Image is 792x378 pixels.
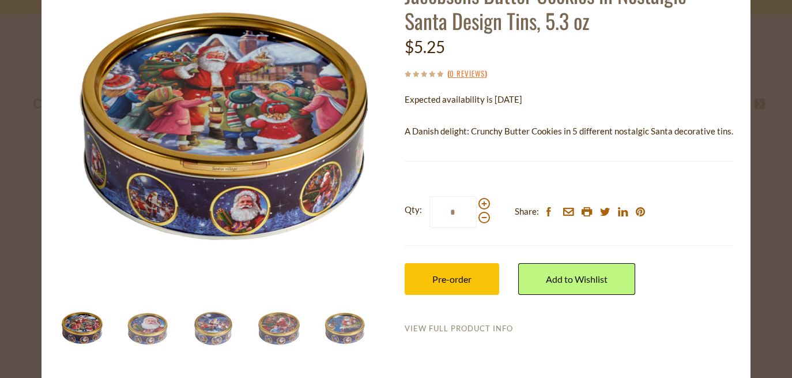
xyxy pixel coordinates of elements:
[405,92,733,107] p: Expected availability is [DATE]
[405,263,499,295] button: Pre-order
[515,204,539,219] span: Share:
[518,263,635,295] a: Add to Wishlist
[429,196,477,228] input: Qty:
[190,305,236,351] img: Jacobsens Butter Cookies in Nostalgic Santa Design Tins, 5.3 oz
[405,147,733,162] p: A total of 5.3 oz. of delicately crunchy butter shortbread cookies with great taste and in differ...
[405,37,445,57] span: $5.25
[447,68,487,79] span: ( )
[322,305,368,351] img: Jacobsens Butter Cookies in Nostalgic Santa Design Tins, 5.3 oz
[405,124,733,139] p: A Danish delight: Crunchy Butter Cookies in 5 different nostalgic Santa decorative tins.
[125,305,171,351] img: Jacobsens Butter Cookies in Nostalgic Santa Design Tins, 5.3 oz
[405,324,513,334] a: View Full Product Info
[432,274,472,285] span: Pre-order
[450,68,485,80] a: 0 Reviews
[59,305,105,351] img: Jacobsens Butter Cookies in Nostalgic Santa Design Tins, 5.3 oz
[256,305,302,351] img: Jacobsens Butter Cookies in Nostalgic Santa Design Tins, 5.3 oz
[405,203,422,217] strong: Qty:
